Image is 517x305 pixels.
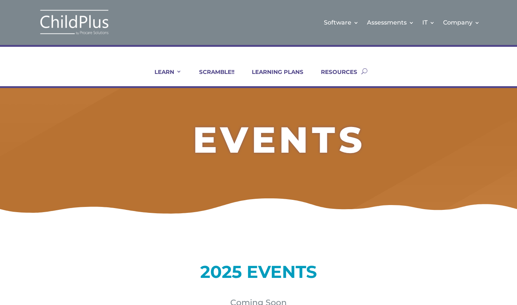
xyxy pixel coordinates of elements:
a: LEARNING PLANS [243,68,303,86]
a: IT [422,7,435,38]
a: Company [443,7,480,38]
a: RESOURCES [312,68,357,86]
a: Assessments [367,7,414,38]
h1: 2025 EVENTS [26,263,491,284]
h2: EVENTS [47,122,512,162]
a: LEARN [145,68,182,86]
a: Software [324,7,359,38]
a: SCRAMBLE!! [190,68,234,86]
